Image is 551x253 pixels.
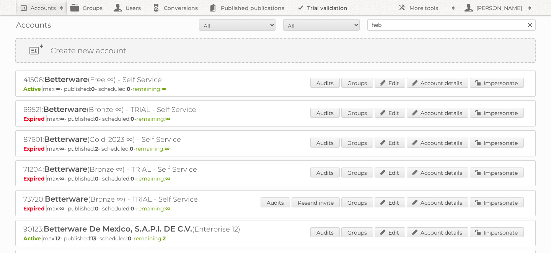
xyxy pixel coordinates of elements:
[136,115,170,122] span: remaining:
[23,175,47,182] span: Expired
[261,197,290,207] a: Audits
[375,138,405,148] a: Edit
[132,85,166,92] span: remaining:
[23,85,43,92] span: Active
[474,4,524,12] h2: [PERSON_NAME]
[44,224,192,233] span: Betterware De Mexico, S.A.P.I. DE C.V.
[341,108,373,118] a: Groups
[91,235,96,242] strong: 13
[91,85,95,92] strong: 0
[59,205,64,212] strong: ∞
[310,168,340,177] a: Audits
[407,227,468,237] a: Account details
[341,227,373,237] a: Groups
[23,85,528,92] p: max: - published: - scheduled: -
[95,205,99,212] strong: 0
[341,78,373,88] a: Groups
[341,197,373,207] a: Groups
[95,115,99,122] strong: 0
[407,168,468,177] a: Account details
[135,145,170,152] span: remaining:
[59,145,64,152] strong: ∞
[59,175,64,182] strong: ∞
[23,115,47,122] span: Expired
[43,105,86,114] span: Betterware
[130,175,134,182] strong: 0
[407,197,468,207] a: Account details
[470,197,524,207] a: Impersonate
[407,78,468,88] a: Account details
[375,78,405,88] a: Edit
[128,235,132,242] strong: 0
[23,145,47,152] span: Expired
[23,164,291,174] h2: 71204: (Bronze ∞) - TRIAL - Self Service
[23,194,291,204] h2: 73720: (Bronze ∞) - TRIAL - Self Service
[23,205,47,212] span: Expired
[165,145,170,152] strong: ∞
[407,108,468,118] a: Account details
[23,105,291,115] h2: 69521: (Bronze ∞) - TRIAL - Self Service
[375,108,405,118] a: Edit
[136,175,170,182] span: remaining:
[31,4,56,12] h2: Accounts
[161,85,166,92] strong: ∞
[310,138,340,148] a: Audits
[136,205,170,212] span: remaining:
[341,138,373,148] a: Groups
[44,75,88,84] span: Betterware
[59,115,64,122] strong: ∞
[134,235,166,242] span: remaining:
[23,135,291,145] h2: 87601: (Gold-2023 ∞) - Self Service
[130,145,134,152] strong: 0
[375,168,405,177] a: Edit
[55,235,60,242] strong: 12
[130,205,134,212] strong: 0
[165,175,170,182] strong: ∞
[23,75,291,85] h2: 41506: (Free ∞) - Self Service
[23,235,528,242] p: max: - published: - scheduled: -
[292,197,340,207] a: Resend invite
[165,205,170,212] strong: ∞
[23,205,528,212] p: max: - published: - scheduled: -
[23,115,528,122] p: max: - published: - scheduled: -
[95,175,99,182] strong: 0
[470,168,524,177] a: Impersonate
[55,85,60,92] strong: ∞
[23,145,528,152] p: max: - published: - scheduled: -
[470,78,524,88] a: Impersonate
[23,175,528,182] p: max: - published: - scheduled: -
[375,227,405,237] a: Edit
[44,164,87,174] span: Betterware
[407,138,468,148] a: Account details
[310,227,340,237] a: Audits
[127,85,130,92] strong: 0
[23,224,291,234] h2: 90123: (Enterprise 12)
[341,168,373,177] a: Groups
[130,115,134,122] strong: 0
[375,197,405,207] a: Edit
[310,78,340,88] a: Audits
[16,39,535,62] a: Create new account
[310,108,340,118] a: Audits
[165,115,170,122] strong: ∞
[470,138,524,148] a: Impersonate
[163,235,166,242] strong: 2
[470,108,524,118] a: Impersonate
[470,227,524,237] a: Impersonate
[23,235,43,242] span: Active
[45,194,88,204] span: Betterware
[44,135,87,144] span: Betterware
[409,4,448,12] h2: More tools
[95,145,98,152] strong: 2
